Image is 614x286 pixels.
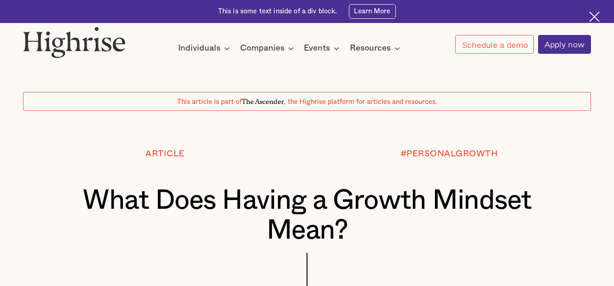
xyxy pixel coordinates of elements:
[145,149,185,159] div: Article
[46,186,567,246] h1: What Does Having a Growth Mindset Mean?
[349,4,396,19] a: Learn More
[177,98,242,105] span: This article is part of
[304,43,342,54] div: Events
[242,96,284,104] span: The Ascender
[178,43,232,54] div: Individuals
[240,43,296,54] div: Companies
[304,43,330,54] div: Events
[538,35,591,54] a: Apply now
[350,43,391,54] div: Resources
[218,7,337,16] div: This is some text inside of a div block.
[23,27,126,57] img: Highrise logo
[400,149,498,159] div: #PERSONALGROWTH
[455,35,534,54] a: Schedule a demo
[240,43,284,54] div: Companies
[178,43,220,54] div: Individuals
[589,11,600,22] img: Cross icon
[284,98,437,105] span: , the Highrise platform for articles and resources.
[350,43,403,54] div: Resources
